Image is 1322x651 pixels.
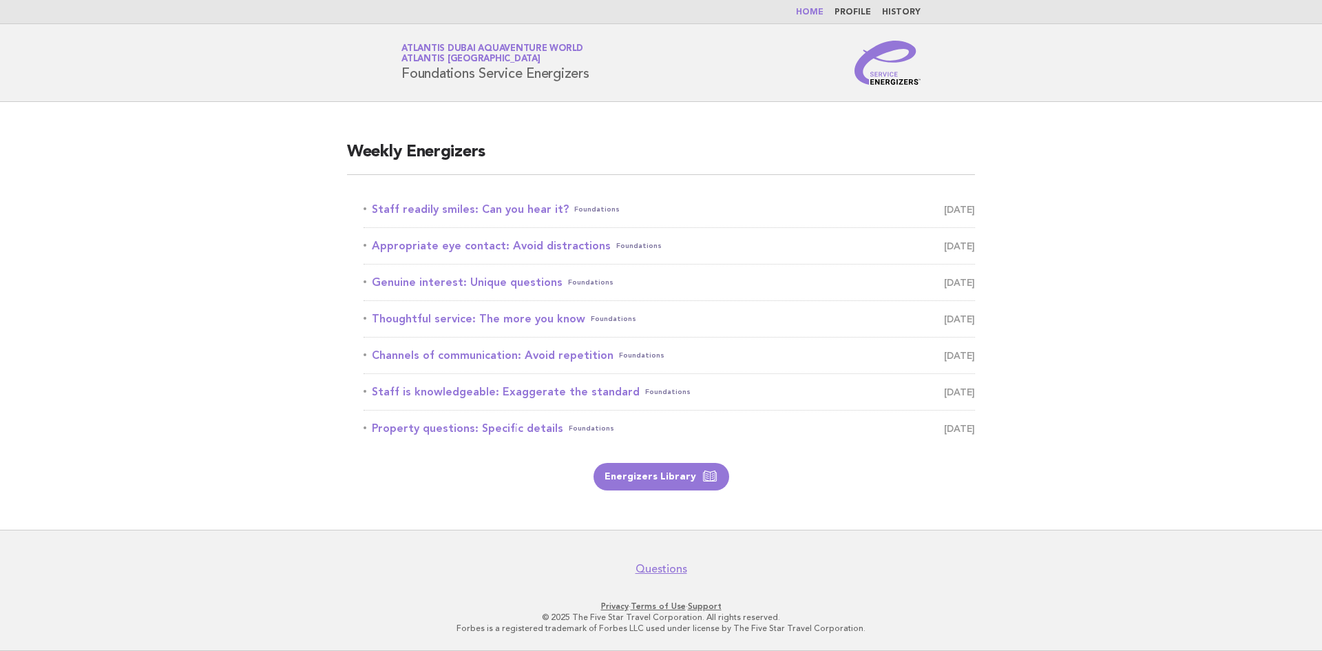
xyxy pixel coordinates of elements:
span: [DATE] [944,200,975,219]
p: · · [240,601,1082,612]
span: [DATE] [944,346,975,365]
span: Atlantis [GEOGRAPHIC_DATA] [401,55,541,64]
p: © 2025 The Five Star Travel Corporation. All rights reserved. [240,612,1082,623]
a: Thoughtful service: The more you knowFoundations [DATE] [364,309,975,329]
a: Atlantis Dubai Aquaventure WorldAtlantis [GEOGRAPHIC_DATA] [401,44,583,63]
a: Questions [636,562,687,576]
span: [DATE] [944,309,975,329]
h1: Foundations Service Energizers [401,45,589,81]
a: Support [688,601,722,611]
a: Staff is knowledgeable: Exaggerate the standardFoundations [DATE] [364,382,975,402]
span: Foundations [568,273,613,292]
a: Terms of Use [631,601,686,611]
span: [DATE] [944,382,975,402]
img: Service Energizers [854,41,921,85]
p: Forbes is a registered trademark of Forbes LLC used under license by The Five Star Travel Corpora... [240,623,1082,634]
span: Foundations [619,346,664,365]
a: Genuine interest: Unique questionsFoundations [DATE] [364,273,975,292]
span: Foundations [616,236,662,256]
span: Foundations [645,382,691,402]
a: Appropriate eye contact: Avoid distractionsFoundations [DATE] [364,236,975,256]
span: [DATE] [944,419,975,438]
span: Foundations [591,309,636,329]
h2: Weekly Energizers [347,141,975,175]
a: Staff readily smiles: Can you hear it?Foundations [DATE] [364,200,975,219]
a: Channels of communication: Avoid repetitionFoundations [DATE] [364,346,975,365]
a: Energizers Library [594,463,729,490]
a: History [882,8,921,17]
span: [DATE] [944,273,975,292]
a: Home [796,8,823,17]
span: Foundations [574,200,620,219]
a: Property questions: Specific detailsFoundations [DATE] [364,419,975,438]
a: Privacy [601,601,629,611]
a: Profile [835,8,871,17]
span: Foundations [569,419,614,438]
span: [DATE] [944,236,975,256]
